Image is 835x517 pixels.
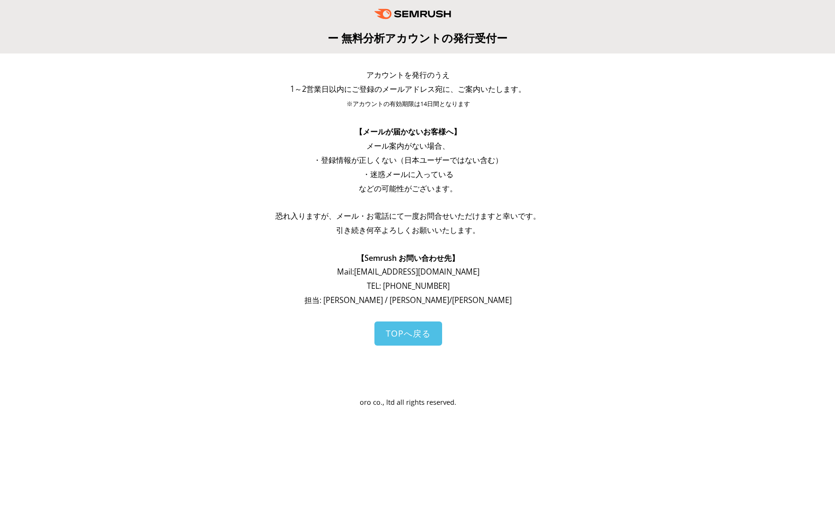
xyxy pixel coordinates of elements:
span: 1～2営業日以内にご登録のメールアドレス宛に、ご案内いたします。 [290,84,526,94]
span: TEL: [PHONE_NUMBER] [367,281,450,291]
span: 担当: [PERSON_NAME] / [PERSON_NAME]/[PERSON_NAME] [304,295,512,305]
span: 引き続き何卒よろしくお願いいたします。 [336,225,480,235]
span: ー 無料分析アカウントの発行受付ー [328,30,507,45]
span: アカウントを発行のうえ [366,70,450,80]
span: 【メールが届かないお客様へ】 [355,126,461,137]
span: などの可能性がございます。 [359,183,457,194]
span: oro co., ltd all rights reserved. [360,398,456,407]
a: TOPへ戻る [374,321,442,346]
span: TOPへ戻る [386,328,431,339]
span: 【Semrush お問い合わせ先】 [357,253,459,263]
span: 恐れ入りますが、メール・お電話にて一度お問合せいただけますと幸いです。 [275,211,541,221]
span: Mail: [EMAIL_ADDRESS][DOMAIN_NAME] [337,267,480,277]
span: ・登録情報が正しくない（日本ユーザーではない含む） [313,155,503,165]
span: ・迷惑メールに入っている [363,169,453,179]
span: ※アカウントの有効期限は14日間となります [346,100,470,108]
span: メール案内がない場合、 [366,141,450,151]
